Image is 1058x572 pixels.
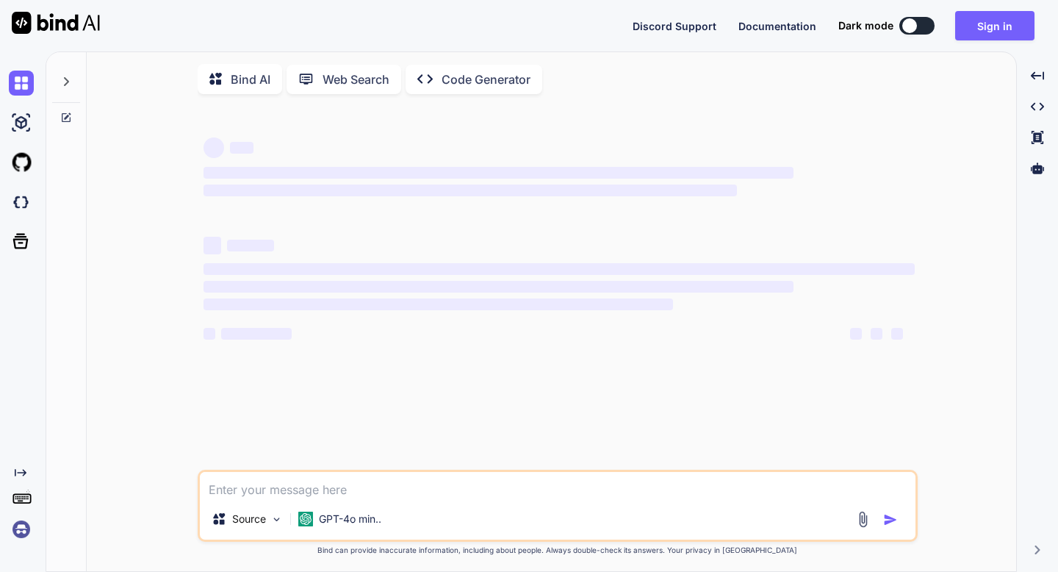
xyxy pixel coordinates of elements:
span: ‌ [204,281,794,293]
img: ai-studio [9,110,34,135]
span: Dark mode [838,18,893,33]
p: Source [232,512,266,526]
img: attachment [854,511,871,528]
img: chat [9,71,34,96]
button: Sign in [955,11,1034,40]
span: ‌ [891,328,903,340]
img: githubLight [9,150,34,175]
span: ‌ [850,328,862,340]
span: ‌ [204,263,915,275]
span: ‌ [204,137,224,158]
img: Pick Models [270,513,283,526]
span: Documentation [738,20,816,32]
button: Discord Support [633,18,716,34]
span: ‌ [204,167,794,179]
span: ‌ [204,237,221,254]
span: ‌ [227,240,274,251]
button: Documentation [738,18,816,34]
p: Code Generator [442,71,530,88]
span: ‌ [204,298,673,310]
img: icon [883,512,898,527]
span: ‌ [230,142,253,154]
span: ‌ [204,185,737,196]
p: Bind can provide inaccurate information, including about people. Always double-check its answers.... [198,545,918,556]
span: ‌ [871,328,882,340]
img: GPT-4o mini [298,512,313,526]
img: Bind AI [12,12,100,34]
img: signin [9,517,34,542]
p: Bind AI [231,71,270,88]
span: Discord Support [633,20,716,32]
span: ‌ [221,328,292,340]
span: ‌ [204,328,215,340]
img: darkCloudIdeIcon [9,190,34,215]
p: Web Search [323,71,389,88]
p: GPT-4o min.. [319,512,381,526]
